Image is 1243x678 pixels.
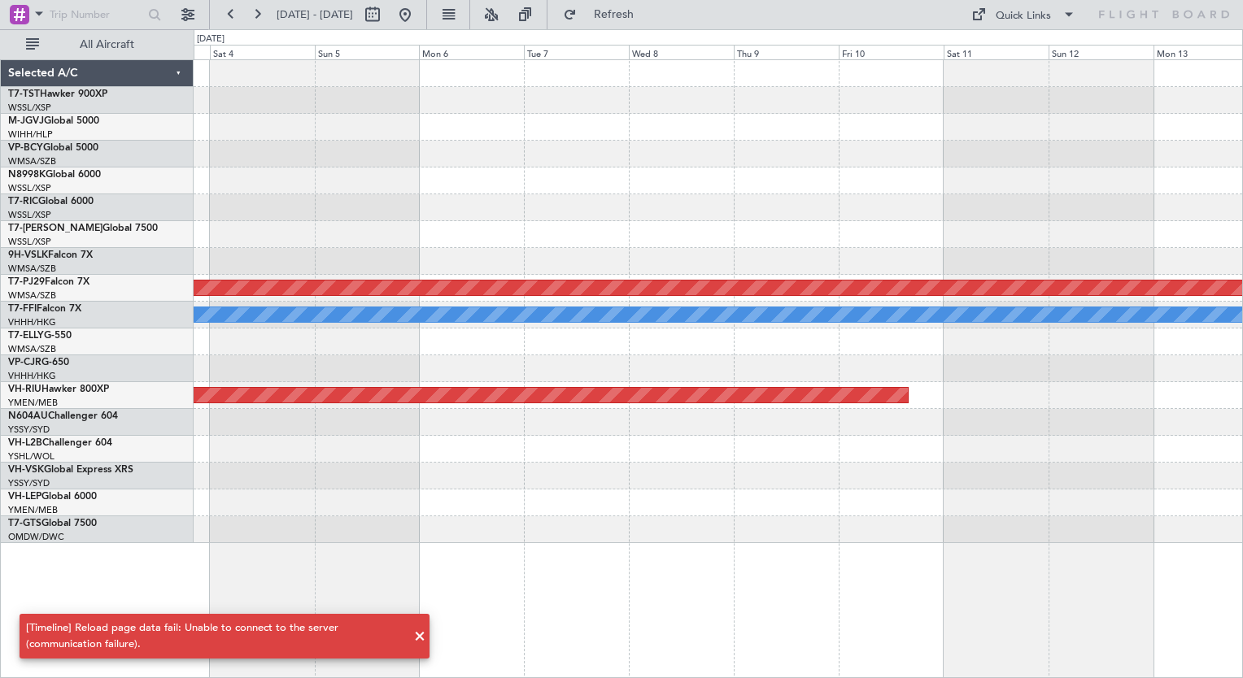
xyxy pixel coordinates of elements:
span: T7-FFI [8,304,37,314]
div: Sat 11 [944,45,1049,59]
a: T7-RICGlobal 6000 [8,197,94,206]
div: [Timeline] Reload page data fail: Unable to connect to the server (communication failure). [26,620,405,652]
span: VH-LEP [8,492,41,502]
button: Quick Links [963,2,1084,28]
div: [DATE] [197,33,225,46]
a: N8998KGlobal 6000 [8,170,101,180]
a: YMEN/MEB [8,397,58,409]
a: VP-CJRG-650 [8,358,69,367]
button: Refresh [556,2,653,28]
a: WMSA/SZB [8,343,56,355]
a: T7-PJ29Falcon 7X [8,277,89,287]
div: Mon 6 [419,45,524,59]
div: Tue 7 [524,45,629,59]
div: Sun 5 [315,45,420,59]
a: T7-TSTHawker 900XP [8,89,107,99]
span: VP-CJR [8,358,41,367]
span: Refresh [580,9,648,20]
a: WSSL/XSP [8,209,51,221]
span: [DATE] - [DATE] [277,7,353,22]
a: WMSA/SZB [8,155,56,167]
span: VP-BCY [8,143,43,153]
span: N8998K [8,170,46,180]
a: VH-RIUHawker 800XP [8,385,109,394]
a: WSSL/XSP [8,236,51,248]
a: WMSA/SZB [8,263,56,275]
a: YSSY/SYD [8,424,50,436]
a: YSHL/WOL [8,450,55,463]
span: VH-VSK [8,465,44,475]
a: N604AUChallenger 604 [8,411,118,421]
div: Thu 9 [734,45,839,59]
span: VH-L2B [8,438,42,448]
div: Quick Links [996,8,1051,24]
a: YMEN/MEB [8,504,58,516]
a: WSSL/XSP [8,182,51,194]
input: Trip Number [50,2,143,27]
span: 9H-VSLK [8,250,48,260]
a: WSSL/XSP [8,102,51,114]
a: YSSY/SYD [8,477,50,489]
a: M-JGVJGlobal 5000 [8,116,99,126]
a: VH-LEPGlobal 6000 [8,492,97,502]
a: T7-[PERSON_NAME]Global 7500 [8,224,158,233]
a: VH-L2BChallenger 604 [8,438,112,448]
span: T7-PJ29 [8,277,45,287]
div: Wed 8 [629,45,734,59]
a: OMDW/DWC [8,531,64,543]
a: WMSA/SZB [8,289,56,302]
a: VHHH/HKG [8,370,56,382]
a: 9H-VSLKFalcon 7X [8,250,93,260]
a: T7-FFIFalcon 7X [8,304,81,314]
a: VHHH/HKG [8,316,56,328]
span: All Aircraft [42,39,172,50]
div: Fri 10 [839,45,944,59]
span: VH-RIU [8,385,41,394]
button: All Aircraft [18,32,177,58]
a: T7-GTSGlobal 7500 [8,519,97,528]
span: T7-TST [8,89,40,99]
span: M-JGVJ [8,116,44,126]
span: N604AU [8,411,48,421]
span: T7-ELLY [8,331,44,341]
a: VH-VSKGlobal Express XRS [8,465,133,475]
span: T7-[PERSON_NAME] [8,224,102,233]
div: Sat 4 [210,45,315,59]
a: T7-ELLYG-550 [8,331,72,341]
a: VP-BCYGlobal 5000 [8,143,98,153]
div: Sun 12 [1049,45,1154,59]
span: T7-RIC [8,197,38,206]
a: WIHH/HLP [8,128,53,141]
span: T7-GTS [8,519,41,528]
